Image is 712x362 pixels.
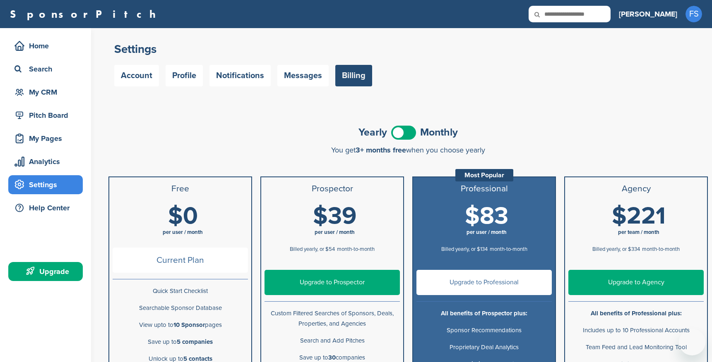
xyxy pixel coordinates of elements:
b: 10 Sponsor [173,321,205,329]
p: Custom Filtered Searches of Sponsors, Deals, Properties, and Agencies [265,308,400,329]
div: Analytics [12,154,83,169]
span: month-to-month [337,246,375,252]
h3: [PERSON_NAME] [619,8,677,20]
p: Save up to [113,337,248,347]
a: Analytics [8,152,83,171]
div: You get when you choose yearly [108,146,708,154]
a: Pitch Board [8,106,83,125]
span: Billed yearly, or $54 [290,246,335,252]
a: Upgrade to Agency [568,270,704,295]
span: Current Plan [113,248,248,273]
div: My CRM [12,85,83,100]
div: Home [12,38,83,53]
span: per team / month [618,229,659,236]
h3: Professional [416,184,552,194]
p: Quick Start Checklist [113,286,248,296]
p: Search and Add Pitches [265,336,400,346]
span: per user / month [163,229,203,236]
h2: Settings [114,42,702,57]
h3: Agency [568,184,704,194]
div: Pitch Board [12,108,83,123]
div: Upgrade [12,264,83,279]
a: Messages [277,65,329,86]
a: My CRM [8,83,83,102]
span: Yearly [358,127,387,138]
span: per user / month [467,229,507,236]
a: Home [8,36,83,55]
a: Help Center [8,198,83,217]
span: 3+ months free [356,145,406,155]
div: Most Popular [455,169,513,181]
span: Billed yearly, or $334 [592,246,640,252]
span: $221 [612,202,666,231]
span: Billed yearly, or $134 [441,246,488,252]
span: month-to-month [642,246,680,252]
h3: Prospector [265,184,400,194]
span: per user / month [315,229,355,236]
b: All benefits of Professional plus: [591,310,682,317]
b: 30 [328,354,336,361]
span: month-to-month [490,246,527,252]
div: Help Center [12,200,83,215]
span: $0 [168,202,198,231]
a: Upgrade to Prospector [265,270,400,295]
a: Search [8,60,83,79]
b: 5 companies [177,338,213,345]
span: $39 [313,202,356,231]
div: Search [12,62,83,76]
a: Billing [335,65,372,86]
a: Settings [8,175,83,194]
b: All benefits of Prospector plus: [441,310,527,317]
iframe: Button to launch messaging window [679,329,705,355]
h3: Free [113,184,248,194]
a: Notifications [209,65,271,86]
p: View upto to pages [113,320,248,330]
p: Team Feed and Lead Monitoring Tool [568,342,704,352]
p: Searchable Sponsor Database [113,303,248,313]
a: SponsorPitch [10,9,161,19]
span: Monthly [420,127,458,138]
a: Profile [166,65,203,86]
span: FS [686,6,702,22]
div: Settings [12,177,83,192]
span: $83 [465,202,508,231]
a: Upgrade [8,262,83,281]
a: Account [114,65,159,86]
p: Sponsor Recommendations [416,325,552,336]
div: My Pages [12,131,83,146]
a: Upgrade to Professional [416,270,552,295]
p: Includes up to 10 Professional Accounts [568,325,704,336]
a: My Pages [8,129,83,148]
p: Proprietary Deal Analytics [416,342,552,352]
a: [PERSON_NAME] [619,5,677,23]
